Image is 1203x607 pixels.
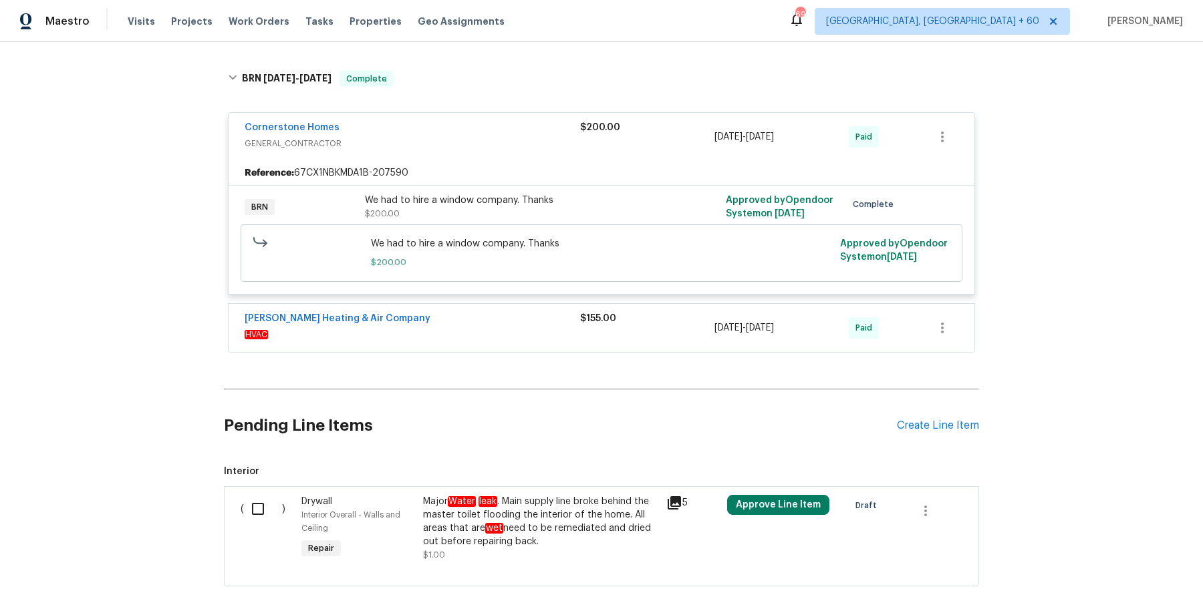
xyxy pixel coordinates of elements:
span: Work Orders [229,15,289,28]
em: Water [448,496,476,507]
b: Reference: [245,166,294,180]
span: Tasks [305,17,333,26]
span: Properties [350,15,402,28]
span: [PERSON_NAME] [1102,15,1183,28]
span: [DATE] [746,323,774,333]
span: - [263,73,331,83]
h6: BRN [242,71,331,87]
div: ( ) [237,491,297,566]
span: [DATE] [746,132,774,142]
div: We had to hire a window company. Thanks [365,194,658,207]
a: [PERSON_NAME] Heating & Air Company [245,314,430,323]
span: Draft [855,499,882,512]
span: $200.00 [580,123,620,132]
span: - [714,321,774,335]
span: $200.00 [365,210,400,218]
span: [GEOGRAPHIC_DATA], [GEOGRAPHIC_DATA] + 60 [826,15,1039,28]
span: Complete [853,198,899,211]
div: Major . Main supply line broke behind the master toilet flooding the interior of the home. All ar... [423,495,658,548]
div: Create Line Item [897,419,979,432]
span: $155.00 [580,314,616,323]
span: $1.00 [423,551,445,559]
div: 693 [795,8,805,21]
div: 67CX1NBKMDA1B-207590 [229,161,974,185]
a: Cornerstone Homes [245,123,340,132]
span: Paid [855,130,878,144]
span: BRN [246,200,273,214]
span: [DATE] [775,209,805,218]
span: Complete [341,72,392,85]
h2: Pending Line Items [224,395,897,457]
span: Repair [303,542,340,555]
span: Projects [171,15,213,28]
span: Geo Assignments [418,15,505,28]
em: wet [485,523,503,534]
span: Drywall [301,497,332,506]
span: GENERAL_CONTRACTOR [245,137,580,150]
em: HVAC [245,330,268,339]
span: [DATE] [714,323,743,333]
span: Visits [128,15,155,28]
div: 5 [666,495,719,511]
span: [DATE] [299,73,331,83]
span: Paid [855,321,878,335]
span: We had to hire a window company. Thanks [371,237,833,250]
span: [DATE] [263,73,295,83]
span: $200.00 [371,256,833,269]
span: - [714,130,774,144]
span: Approved by Opendoor System on [840,239,948,262]
span: Approved by Opendoor System on [726,196,833,218]
em: leak [479,496,497,507]
span: Interior [224,465,979,478]
span: Maestro [45,15,90,28]
span: [DATE] [714,132,743,142]
span: Interior Overall - Walls and Ceiling [301,511,400,532]
button: Approve Line Item [727,495,829,515]
span: [DATE] [887,252,917,262]
div: BRN [DATE]-[DATE]Complete [224,57,979,100]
